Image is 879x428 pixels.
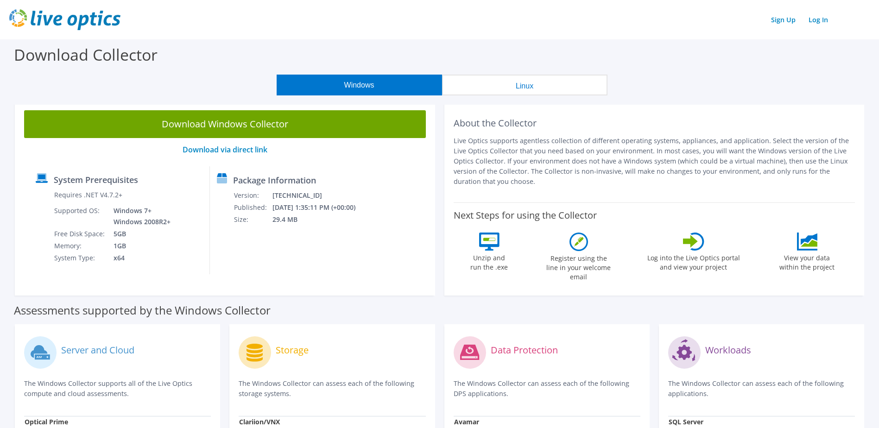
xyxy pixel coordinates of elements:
button: Windows [277,75,442,95]
label: Unzip and run the .exe [468,251,511,272]
strong: Clariion/VNX [239,417,280,426]
label: Register using the line in your welcome email [544,251,613,282]
a: Sign Up [766,13,800,26]
a: Download via direct link [183,145,267,155]
button: Linux [442,75,607,95]
p: The Windows Collector can assess each of the following DPS applications. [454,378,640,399]
p: The Windows Collector supports all of the Live Optics compute and cloud assessments. [24,378,211,399]
td: Published: [234,201,272,214]
label: View your data within the project [774,251,841,272]
label: Data Protection [491,346,558,355]
strong: Avamar [454,417,479,426]
td: System Type: [54,252,107,264]
td: Version: [234,189,272,201]
td: 29.4 MB [272,214,368,226]
a: Log In [804,13,833,26]
td: [DATE] 1:35:11 PM (+00:00) [272,201,368,214]
label: System Prerequisites [54,175,138,184]
label: Requires .NET V4.7.2+ [54,190,122,200]
label: Package Information [233,176,316,185]
td: 5GB [107,228,172,240]
label: Server and Cloud [61,346,134,355]
img: live_optics_svg.svg [9,9,120,30]
label: Download Collector [14,44,158,65]
td: Windows 7+ Windows 2008R2+ [107,205,172,228]
label: Next Steps for using the Collector [454,210,597,221]
label: Log into the Live Optics portal and view your project [647,251,740,272]
label: Storage [276,346,309,355]
p: The Windows Collector can assess each of the following applications. [668,378,855,399]
p: The Windows Collector can assess each of the following storage systems. [239,378,425,399]
p: Live Optics supports agentless collection of different operating systems, appliances, and applica... [454,136,855,187]
td: Memory: [54,240,107,252]
td: 1GB [107,240,172,252]
strong: SQL Server [669,417,703,426]
td: Supported OS: [54,205,107,228]
td: Size: [234,214,272,226]
td: [TECHNICAL_ID] [272,189,368,201]
label: Assessments supported by the Windows Collector [14,306,271,315]
td: Free Disk Space: [54,228,107,240]
label: Workloads [705,346,751,355]
td: x64 [107,252,172,264]
h2: About the Collector [454,118,855,129]
a: Download Windows Collector [24,110,426,138]
strong: Optical Prime [25,417,68,426]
